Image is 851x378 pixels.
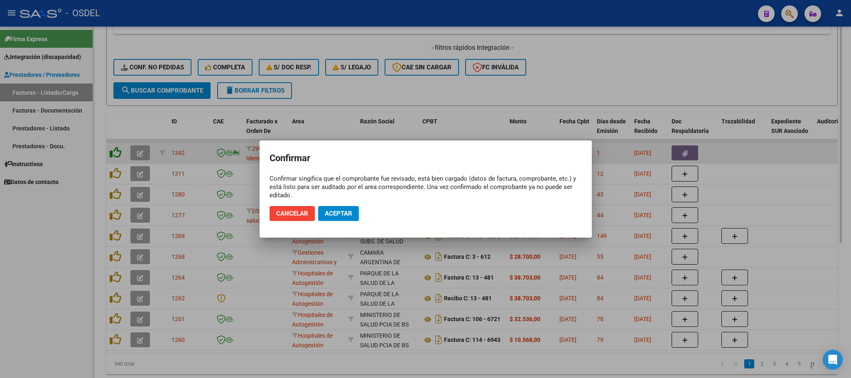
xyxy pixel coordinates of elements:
div: Confirmar singifica que el comprobante fue revisado, está bien cargado (datos de factura, comprob... [270,174,582,199]
button: Cancelar [270,206,315,221]
button: Aceptar [318,206,359,221]
h2: Confirmar [270,150,582,166]
span: Cancelar [276,210,308,217]
div: Open Intercom Messenger [823,350,843,370]
span: Aceptar [325,210,352,217]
